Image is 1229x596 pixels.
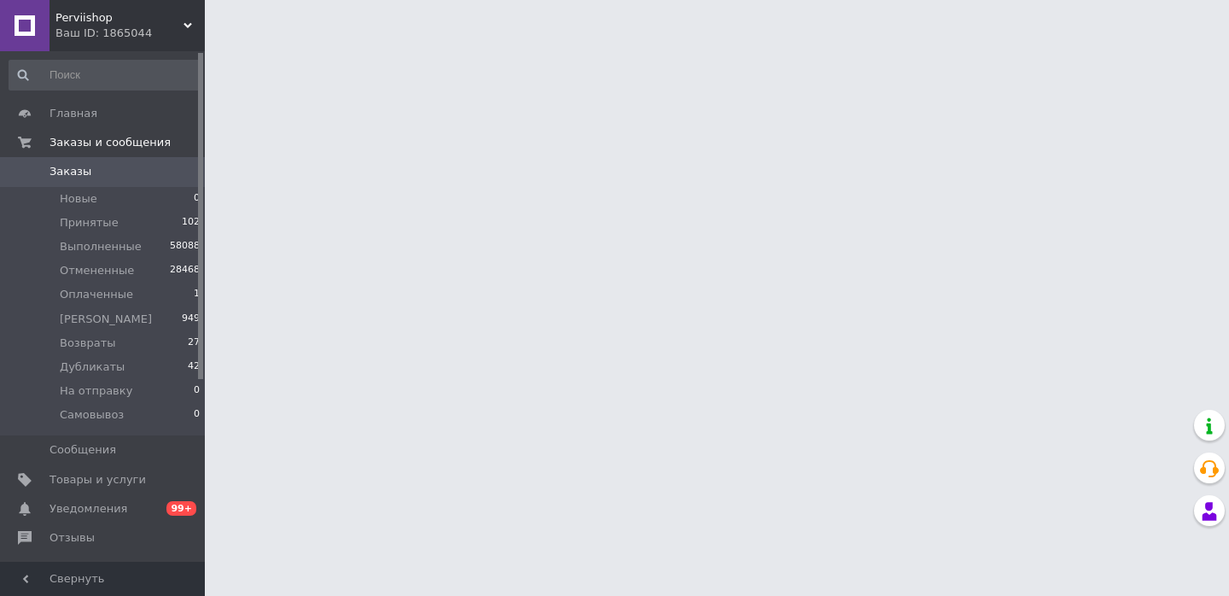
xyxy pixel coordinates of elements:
span: [PERSON_NAME] [60,312,152,327]
span: Сообщения [50,442,116,458]
input: Поиск [9,60,201,91]
span: 0 [194,191,200,207]
span: 27 [188,336,200,351]
span: 99+ [166,501,196,516]
span: Самовывоз [60,407,124,423]
span: 0 [194,383,200,399]
span: Perviishop [55,10,183,26]
span: На отправку [60,383,132,399]
span: Возвраты [60,336,116,351]
span: Уведомления [50,501,127,517]
span: Дубликаты [60,359,125,375]
span: 28468 [170,263,200,278]
span: Оплаченные [60,287,133,302]
span: 949 [182,312,200,327]
span: Покупатели [50,559,119,575]
span: Принятые [60,215,119,231]
span: Заказы и сообщения [50,135,171,150]
span: Товары и услуги [50,472,146,488]
span: Новые [60,191,97,207]
span: 58088 [170,239,200,254]
span: Отзывы [50,530,95,546]
span: 0 [194,407,200,423]
span: Заказы [50,164,91,179]
span: Отмененные [60,263,134,278]
span: 1 [194,287,200,302]
span: 102 [182,215,200,231]
div: Ваш ID: 1865044 [55,26,205,41]
span: Выполненные [60,239,142,254]
span: 42 [188,359,200,375]
span: Главная [50,106,97,121]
